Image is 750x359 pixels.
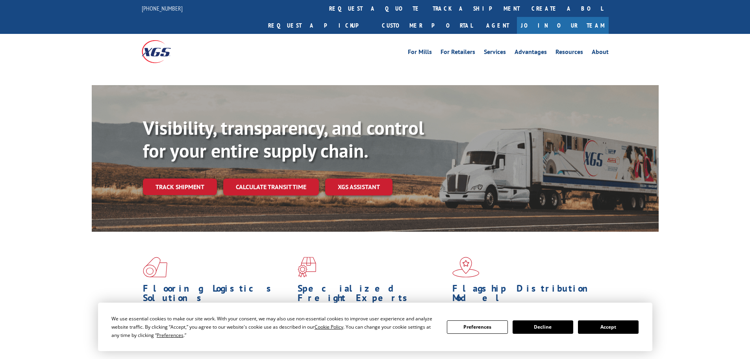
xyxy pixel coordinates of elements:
[376,17,478,34] a: Customer Portal
[143,284,292,307] h1: Flooring Logistics Solutions
[408,49,432,58] a: For Mills
[484,49,506,58] a: Services
[157,332,183,339] span: Preferences
[578,320,639,334] button: Accept
[298,284,446,307] h1: Specialized Freight Experts
[513,320,573,334] button: Decline
[143,179,217,195] a: Track shipment
[298,257,316,277] img: xgs-icon-focused-on-flooring-red
[325,179,393,195] a: XGS ASSISTANT
[517,17,609,34] a: Join Our Team
[441,49,475,58] a: For Retailers
[262,17,376,34] a: Request a pickup
[515,49,547,58] a: Advantages
[223,179,319,195] a: Calculate transit time
[447,320,507,334] button: Preferences
[452,257,480,277] img: xgs-icon-flagship-distribution-model-red
[478,17,517,34] a: Agent
[98,303,652,351] div: Cookie Consent Prompt
[143,115,424,163] b: Visibility, transparency, and control for your entire supply chain.
[143,257,167,277] img: xgs-icon-total-supply-chain-intelligence-red
[556,49,583,58] a: Resources
[111,314,437,339] div: We use essential cookies to make our site work. With your consent, we may also use non-essential ...
[315,324,343,330] span: Cookie Policy
[452,284,601,307] h1: Flagship Distribution Model
[142,4,183,12] a: [PHONE_NUMBER]
[592,49,609,58] a: About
